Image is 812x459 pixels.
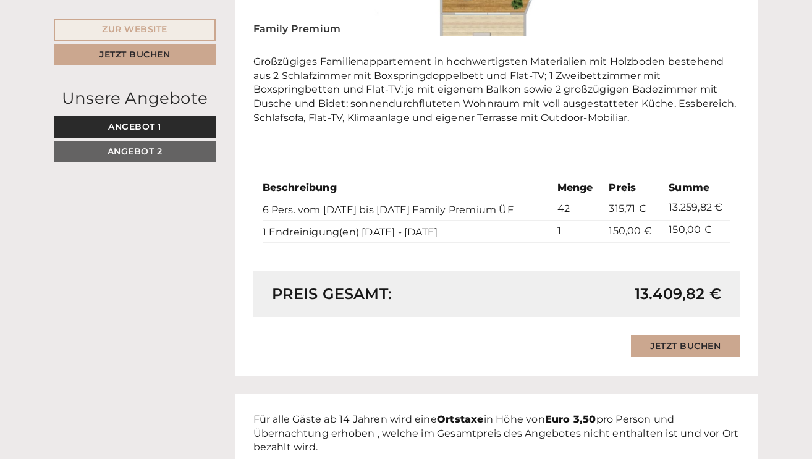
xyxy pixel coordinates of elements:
[664,179,730,198] th: Summe
[609,225,652,237] span: 150,00 €
[609,203,646,214] span: 315,71 €
[664,220,730,242] td: 150,00 €
[604,179,664,198] th: Preis
[253,55,740,125] p: Großzügiges Familienappartement in hochwertigsten Materialien mit Holzboden bestehend aus 2 Schla...
[54,19,216,41] a: Zur Website
[54,44,216,65] a: Jetzt buchen
[664,198,730,220] td: 13.259,82 €
[552,220,604,242] td: 1
[263,284,497,305] div: Preis gesamt:
[108,146,163,157] span: Angebot 2
[437,413,484,425] strong: Ortstaxe
[631,335,740,357] a: Jetzt buchen
[545,413,596,425] strong: Euro 3,50
[108,121,161,132] span: Angebot 1
[263,179,552,198] th: Beschreibung
[552,198,604,220] td: 42
[253,413,740,455] p: Für alle Gäste ab 14 Jahren wird eine in Höhe von pro Person und Übernachtung erhoben , welche im...
[552,179,604,198] th: Menge
[54,87,216,110] div: Unsere Angebote
[253,13,360,36] div: Family Premium
[635,284,721,305] span: 13.409,82 €
[263,220,552,242] td: 1 Endreinigung(en) [DATE] - [DATE]
[263,198,552,220] td: 6 Pers. vom [DATE] bis [DATE] Family Premium ÜF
